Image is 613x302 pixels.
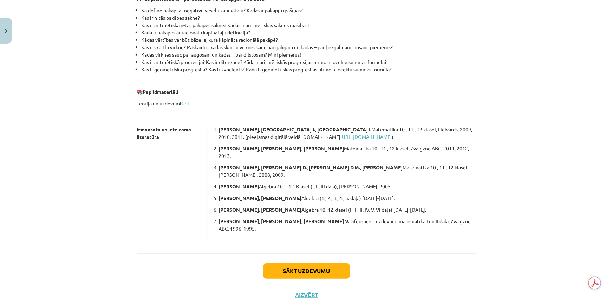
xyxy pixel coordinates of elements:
li: Kāda ir pakāpes ar racionālu kāpinātāju definīcija? [142,29,476,36]
b: Papildmateriāli [143,89,178,95]
b: [PERSON_NAME], [PERSON_NAME] D., [PERSON_NAME] D.M., [PERSON_NAME] [219,164,403,171]
b: [PERSON_NAME], [PERSON_NAME], [PERSON_NAME] [219,145,344,152]
p: Algebra 10.-12.klasei (I, II, III, IV, V, VI daļa) [DATE]-[DATE]. [219,206,476,213]
li: Kas ir aritmētiskā progresija? Kas ir diference? Kāda ir aritmētiskās progresijas pirmo n locekļu... [142,58,476,66]
p: Teorija un uzdevumi [137,100,476,107]
b: [PERSON_NAME], [PERSON_NAME], [PERSON_NAME] V. [219,218,350,224]
a: [URL][DOMAIN_NAME] [341,134,392,140]
p: Diferencēti uzdevumi matemātikā I un II daļa, Zvaigzne ABC, 1996, 1995. [219,218,476,232]
li: Kādas virknes sauc par augošām un kādas – par dilstošām? Mini piemērus! [142,51,476,58]
li: Kas ir aritmētiskā n-tās pakāpes sakne? Kādas ir aritmētiskās saknes īpašības? [142,21,476,29]
button: Sākt uzdevumu [263,263,350,279]
li: Kā definē pakāpi ar negatīvu veselu kāpinātāju? Kādas ir pakāpju īpašības? [142,7,476,14]
button: Aizvērt [293,291,320,298]
li: Kas ir skaitļu virkne? Paskaidro, kādas skaitļu virknes sauc par galīgām un kādas – par bezgalīgā... [142,44,476,51]
li: Kādas vērtības var būt bāzei a, kura kāpināta racionālā pakāpē? [142,36,476,44]
a: šeit. [182,100,191,107]
p: Algebra 10. – 12. Klasei (I, II, III daļa), [PERSON_NAME], 2005. [219,183,476,190]
strong: Izmantotā un ieteicamā literatūra [137,126,191,140]
p: Matemātika 10., 11., 12.klasei, [PERSON_NAME], 2008, 2009. [219,164,476,179]
b: [PERSON_NAME] [219,183,259,189]
img: icon-close-lesson-0947bae3869378f0d4975bcd49f059093ad1ed9edebbc8119c70593378902aed.svg [5,29,7,33]
p: Matemātika 10., 11., 12.klasei, Zvaigzne ABC, 2011, 2012, 2013. [219,145,476,160]
li: Kas ir ģeometriskā progresija? Kas ir kvocients? Kāda ir ģeometriskās progresijas pirmo n locekļu... [142,66,476,73]
p: Matemātika 10., 11., 12.klasei, Lielvārds, 2009, 2010, 2011. (pieejamas digitālā veidā [DOMAIN_NA... [219,126,476,141]
p: 📚 [137,88,476,96]
b: [PERSON_NAME], [PERSON_NAME] [219,195,302,201]
b: [PERSON_NAME], [GEOGRAPHIC_DATA] I., [GEOGRAPHIC_DATA] I. [219,126,372,133]
b: [PERSON_NAME], [PERSON_NAME] [219,206,302,213]
p: Algebra (1., 2., 3., 4., 5. daļa) [DATE]-[DATE]. [219,194,476,202]
li: Kas ir n-tās pakāpes sakne? [142,14,476,21]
